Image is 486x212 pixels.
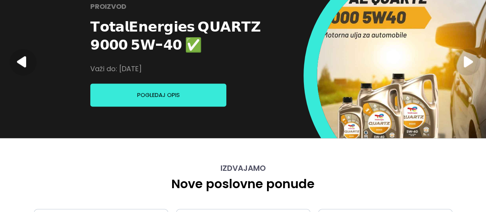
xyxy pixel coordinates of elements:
h1: Nove poslovne ponude [30,177,456,191]
h1: 𝗧𝗼𝘁𝗮𝗹𝗘𝗻𝗲𝗿𝗴𝗶𝗲𝘀 𝗤𝗨𝗔𝗥𝗧𝗭 𝟵𝟬𝟬𝟬 𝟱𝗪-𝟰𝟬 ✅ [90,18,285,55]
p: Važi do: [DATE] [90,61,142,77]
h3: Izdvajamo [30,164,456,173]
button: Pogledaj opis [90,83,226,107]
